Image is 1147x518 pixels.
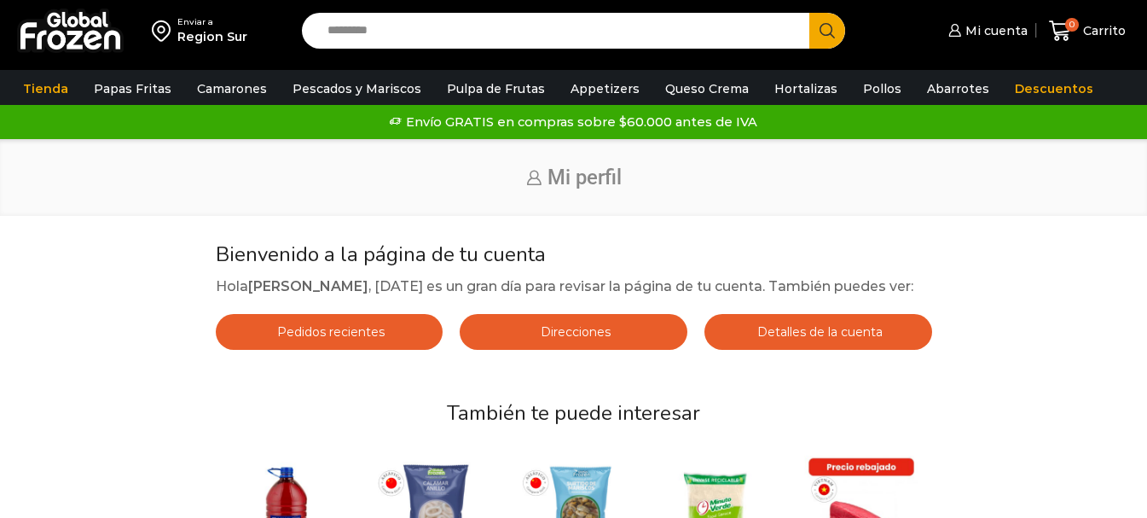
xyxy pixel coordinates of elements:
a: Camarones [188,73,275,105]
span: Pedidos recientes [273,324,385,340]
a: Tienda [14,73,77,105]
span: Mi cuenta [961,22,1028,39]
a: Pulpa de Frutas [438,73,553,105]
button: Search button [809,13,845,49]
a: Papas Fritas [85,73,180,105]
a: 0 Carrito [1045,11,1130,51]
img: address-field-icon.svg [152,16,177,45]
a: Queso Crema [657,73,757,105]
a: Pollos [854,73,910,105]
a: Detalles de la cuenta [704,314,932,350]
span: Detalles de la cuenta [753,324,883,340]
a: Abarrotes [918,73,998,105]
strong: [PERSON_NAME] [248,278,368,294]
span: También te puede interesar [447,399,700,427]
span: Bienvenido a la página de tu cuenta [216,241,546,268]
div: Enviar a [177,16,247,28]
span: Mi perfil [547,166,622,189]
a: Hortalizas [766,73,846,105]
a: Direcciones [460,314,687,350]
a: Pescados y Mariscos [284,73,430,105]
a: Pedidos recientes [216,314,443,350]
span: Direcciones [536,324,611,340]
a: Mi cuenta [944,14,1028,48]
a: Appetizers [562,73,648,105]
span: Carrito [1079,22,1126,39]
a: Descuentos [1006,73,1102,105]
div: Region Sur [177,28,247,45]
p: Hola , [DATE] es un gran día para revisar la página de tu cuenta. También puedes ver: [216,276,932,298]
span: 0 [1065,18,1079,32]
